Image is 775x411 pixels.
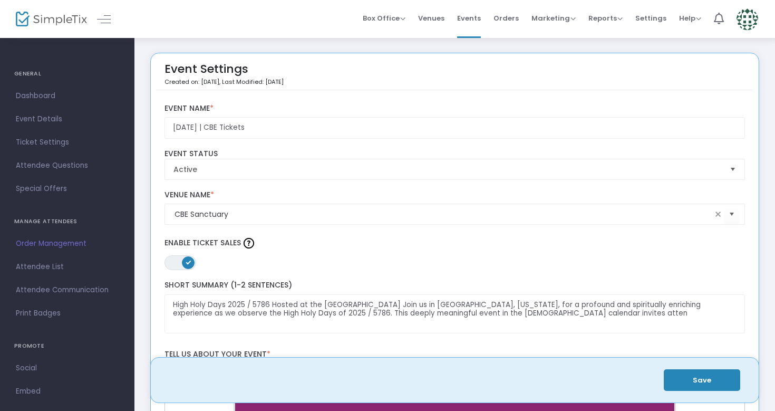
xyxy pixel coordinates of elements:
[14,336,120,357] h4: PROMOTE
[531,13,576,23] span: Marketing
[16,237,119,251] span: Order Management
[175,209,712,220] input: Select Venue
[173,164,722,175] span: Active
[164,104,745,113] label: Event Name
[186,260,191,265] span: ON
[159,344,750,366] label: Tell us about your event
[16,307,119,320] span: Print Badges
[16,260,119,274] span: Attendee List
[244,238,254,248] img: question-mark
[724,204,739,225] button: Select
[14,63,120,84] h4: GENERAL
[164,190,745,200] label: Venue Name
[588,13,623,23] span: Reports
[164,59,284,90] div: Event Settings
[679,13,701,23] span: Help
[14,211,120,232] h4: MANAGE ATTENDEES
[164,280,292,290] span: Short Summary (1-2 Sentences)
[457,5,481,32] span: Events
[16,283,119,297] span: Attendee Communication
[16,182,119,196] span: Special Offers
[16,385,119,398] span: Embed
[16,159,119,173] span: Attendee Questions
[712,208,724,221] span: clear
[164,235,745,251] label: Enable Ticket Sales
[725,159,740,179] button: Select
[418,5,444,32] span: Venues
[16,112,119,126] span: Event Details
[635,5,666,32] span: Settings
[164,117,745,139] input: Enter Event Name
[16,361,119,375] span: Social
[164,78,284,87] p: Created on: [DATE]
[493,5,519,32] span: Orders
[164,149,745,159] label: Event Status
[363,13,405,23] span: Box Office
[219,78,284,86] span: , Last Modified: [DATE]
[16,136,119,149] span: Ticket Settings
[16,89,119,103] span: Dashboard
[664,369,740,391] button: Save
